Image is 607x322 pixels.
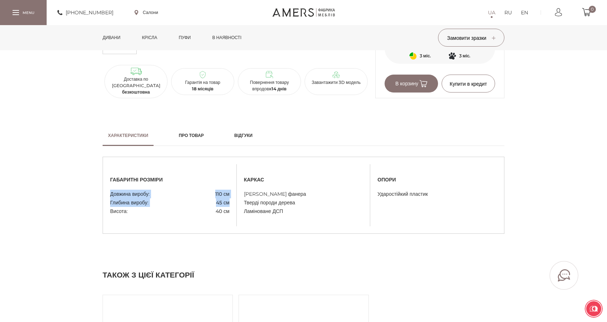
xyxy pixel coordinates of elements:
[244,198,295,207] span: Тверді породи дерева
[215,190,230,198] span: 110 см
[108,132,148,139] h2: Характеристики
[244,207,283,216] span: Ламіноване ДСП
[57,8,113,17] a: [PHONE_NUMBER]
[395,80,427,87] span: В корзину
[173,25,196,50] a: Пуфи
[179,132,204,139] h2: Про товар
[272,86,287,91] b: 14 днів
[442,75,495,93] button: Купити в кредит
[459,52,471,60] span: 3 міс.
[192,86,213,91] b: 18 місяців
[135,9,158,16] a: Салони
[174,79,231,92] p: Гарантія на товар
[216,198,230,207] span: 45 см
[229,125,258,146] a: Відгуки
[110,207,128,216] span: Висота:
[385,75,438,93] button: В корзину
[137,25,163,50] a: Крісла
[504,8,512,17] a: RU
[97,25,126,50] a: Дивани
[377,190,428,198] span: Ударостійкий пластик
[122,89,150,95] b: безкоштовна
[244,190,306,198] span: [PERSON_NAME] фанера
[589,6,596,13] span: 0
[450,81,487,87] span: Купити в кредит
[110,198,149,207] span: Глибина виробу:
[110,175,230,184] span: габаритні розміри
[488,8,495,17] a: UA
[103,125,154,146] a: Характеристики
[110,190,150,198] span: Довжина виробу:
[241,79,298,92] p: Повернення товару впродовж
[307,79,365,86] p: Завантажити 3D модель
[438,29,504,47] button: Замовити зразки
[216,207,230,216] span: 40 см
[377,175,497,184] span: опори
[447,35,495,41] span: Замовити зразки
[207,25,247,50] a: в наявності
[521,8,528,17] a: EN
[107,76,165,95] p: Доставка по [GEOGRAPHIC_DATA]
[420,52,431,60] span: 3 міс.
[244,175,363,184] span: каркас
[103,270,504,280] h2: Також з цієї категорії
[173,125,209,146] a: Про товар
[234,132,253,139] h2: Відгуки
